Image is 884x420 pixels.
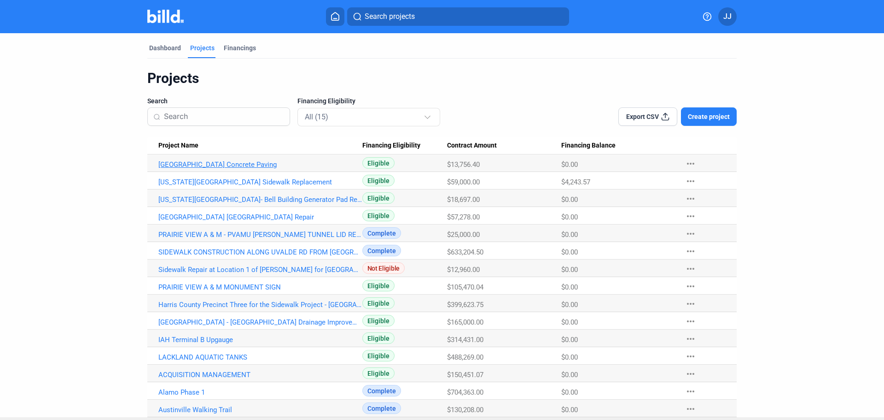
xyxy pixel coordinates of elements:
span: $12,960.00 [447,266,480,274]
span: $0.00 [561,353,578,361]
a: Austinville Walking Trail [158,406,362,414]
span: $165,000.00 [447,318,483,326]
mat-icon: more_horiz [685,368,696,379]
a: Harris County Precinct Three for the Sidewalk Project - [GEOGRAPHIC_DATA], Alief 6 [158,301,362,309]
div: Contract Amount [447,142,561,150]
mat-select-trigger: All (15) [305,112,328,121]
a: Sidewalk Repair at Location 1 of [PERSON_NAME] for [GEOGRAPHIC_DATA] 2 [158,266,362,274]
span: Project Name [158,142,198,150]
input: Search [164,107,284,126]
span: Eligible [362,367,395,379]
a: [GEOGRAPHIC_DATA] Concrete Paving [158,160,362,169]
span: $704,363.00 [447,388,483,396]
div: Financing Balance [561,142,676,150]
mat-icon: more_horiz [685,246,696,257]
a: [US_STATE][GEOGRAPHIC_DATA] Sidewalk Replacement [158,178,362,186]
a: Alamo Phase 1 [158,388,362,396]
span: $314,431.00 [447,336,483,344]
span: $0.00 [561,160,578,169]
span: Eligible [362,192,395,204]
span: $488,269.00 [447,353,483,361]
div: Project Name [158,142,362,150]
span: Eligible [362,297,395,309]
button: Export CSV [618,107,677,126]
span: $399,623.75 [447,301,483,309]
span: $0.00 [561,406,578,414]
span: Contract Amount [447,142,497,150]
a: [US_STATE][GEOGRAPHIC_DATA]- Bell Building Generator Pad Replacement [158,195,362,204]
span: $25,000.00 [447,231,480,239]
span: Complete [362,227,401,239]
mat-icon: more_horiz [685,316,696,327]
a: PRAIRIE VIEW A & M - PVAMU [PERSON_NAME] TUNNEL LID REMOVAL [158,231,362,239]
button: JJ [718,7,737,26]
a: [GEOGRAPHIC_DATA] [GEOGRAPHIC_DATA] Repair [158,213,362,221]
span: Financing Eligibility [362,142,420,150]
a: SIDEWALK CONSTRUCTION ALONG UVALDE RD FROM [GEOGRAPHIC_DATA] TO [PERSON_NAME][GEOGRAPHIC_DATA] [158,248,362,256]
span: Financing Eligibility [297,96,355,106]
span: $0.00 [561,371,578,379]
div: Projects [190,43,215,53]
div: Projects [147,70,737,87]
span: Export CSV [626,112,659,121]
span: $13,756.40 [447,160,480,169]
span: $59,000.00 [447,178,480,186]
button: Search projects [347,7,569,26]
a: PRAIRIE VIEW A & M MONUMENT SIGN [158,283,362,291]
span: $57,278.00 [447,213,480,221]
span: JJ [723,11,732,22]
span: $0.00 [561,248,578,256]
span: $150,451.07 [447,371,483,379]
span: $130,208.00 [447,406,483,414]
span: Complete [362,385,401,396]
mat-icon: more_horiz [685,281,696,292]
span: Financing Balance [561,142,616,150]
span: $0.00 [561,318,578,326]
mat-icon: more_horiz [685,333,696,344]
span: $0.00 [561,195,578,204]
a: IAH Terminal B Upgauge [158,336,362,344]
span: $0.00 [561,231,578,239]
mat-icon: more_horiz [685,263,696,274]
div: Financings [224,43,256,53]
span: Eligible [362,315,395,326]
div: Financing Eligibility [362,142,447,150]
span: Eligible [362,210,395,221]
mat-icon: more_horiz [685,211,696,222]
a: ACQUISITION MANAGEMENT [158,371,362,379]
mat-icon: more_horiz [685,228,696,239]
a: [GEOGRAPHIC_DATA] - [GEOGRAPHIC_DATA] Drainage Improvements [158,318,362,326]
span: $0.00 [561,283,578,291]
span: $0.00 [561,266,578,274]
mat-icon: more_horiz [685,176,696,187]
span: $4,243.57 [561,178,590,186]
span: $0.00 [561,301,578,309]
span: Complete [362,402,401,414]
img: Billd Company Logo [147,10,184,23]
mat-icon: more_horiz [685,403,696,414]
span: Complete [362,245,401,256]
a: LACKLAND AQUATIC TANKS [158,353,362,361]
span: Eligible [362,350,395,361]
span: $633,204.50 [447,248,483,256]
span: Eligible [362,175,395,186]
mat-icon: more_horiz [685,193,696,204]
span: Eligible [362,280,395,291]
span: $0.00 [561,336,578,344]
mat-icon: more_horiz [685,298,696,309]
span: Create project [688,112,730,121]
span: Search [147,96,168,106]
span: $0.00 [561,388,578,396]
span: Not Eligible [362,262,405,274]
span: Search projects [365,11,415,22]
span: $18,697.00 [447,195,480,204]
span: $105,470.04 [447,283,483,291]
span: $0.00 [561,213,578,221]
mat-icon: more_horiz [685,158,696,169]
span: Eligible [362,332,395,344]
div: Dashboard [149,43,181,53]
mat-icon: more_horiz [685,386,696,397]
mat-icon: more_horiz [685,351,696,362]
span: Eligible [362,157,395,169]
button: Create project [681,107,737,126]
